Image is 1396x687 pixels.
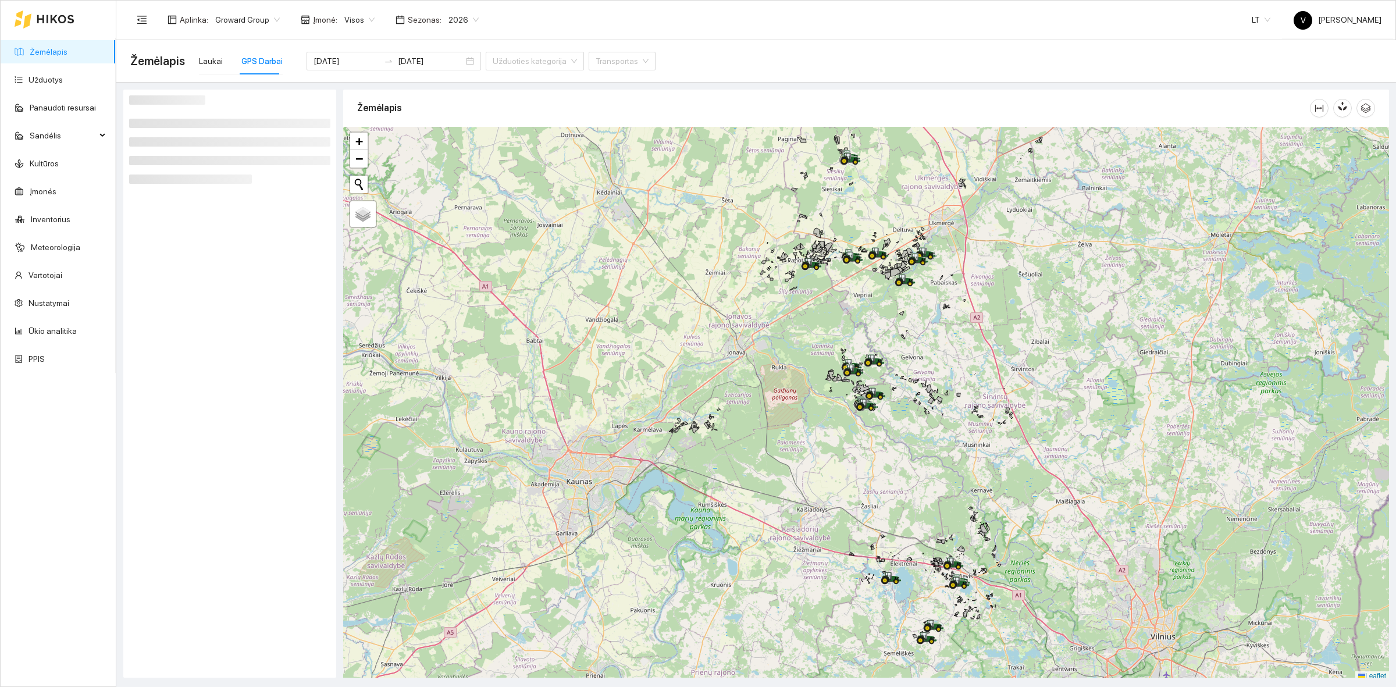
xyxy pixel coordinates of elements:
a: Įmonės [30,187,56,196]
span: shop [301,15,310,24]
div: GPS Darbai [241,55,283,67]
a: Meteorologija [31,243,80,252]
button: menu-fold [130,8,154,31]
span: swap-right [384,56,393,66]
a: Layers [350,201,376,227]
span: to [384,56,393,66]
span: layout [168,15,177,24]
span: Visos [344,11,375,29]
span: V [1301,11,1306,30]
a: Žemėlapis [30,47,67,56]
button: Initiate a new search [350,176,368,193]
span: LT [1252,11,1270,29]
a: Kultūros [30,159,59,168]
input: Pradžios data [314,55,379,67]
span: Sandėlis [30,124,96,147]
span: + [355,134,363,148]
a: Zoom in [350,133,368,150]
span: column-width [1310,104,1328,113]
button: column-width [1310,99,1329,118]
span: Žemėlapis [130,52,185,70]
a: PPIS [29,354,45,364]
a: Zoom out [350,150,368,168]
span: Aplinka : [180,13,208,26]
span: [PERSON_NAME] [1294,15,1381,24]
a: Inventorius [31,215,70,224]
span: menu-fold [137,15,147,25]
span: Sezonas : [408,13,441,26]
a: Leaflet [1358,672,1386,680]
div: Laukai [199,55,223,67]
span: Groward Group [215,11,280,29]
a: Užduotys [29,75,63,84]
span: 2026 [448,11,479,29]
a: Nustatymai [29,298,69,308]
span: − [355,151,363,166]
input: Pabaigos data [398,55,464,67]
a: Ūkio analitika [29,326,77,336]
a: Panaudoti resursai [30,103,96,112]
div: Žemėlapis [357,91,1310,124]
span: Įmonė : [313,13,337,26]
a: Vartotojai [29,270,62,280]
span: calendar [396,15,405,24]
